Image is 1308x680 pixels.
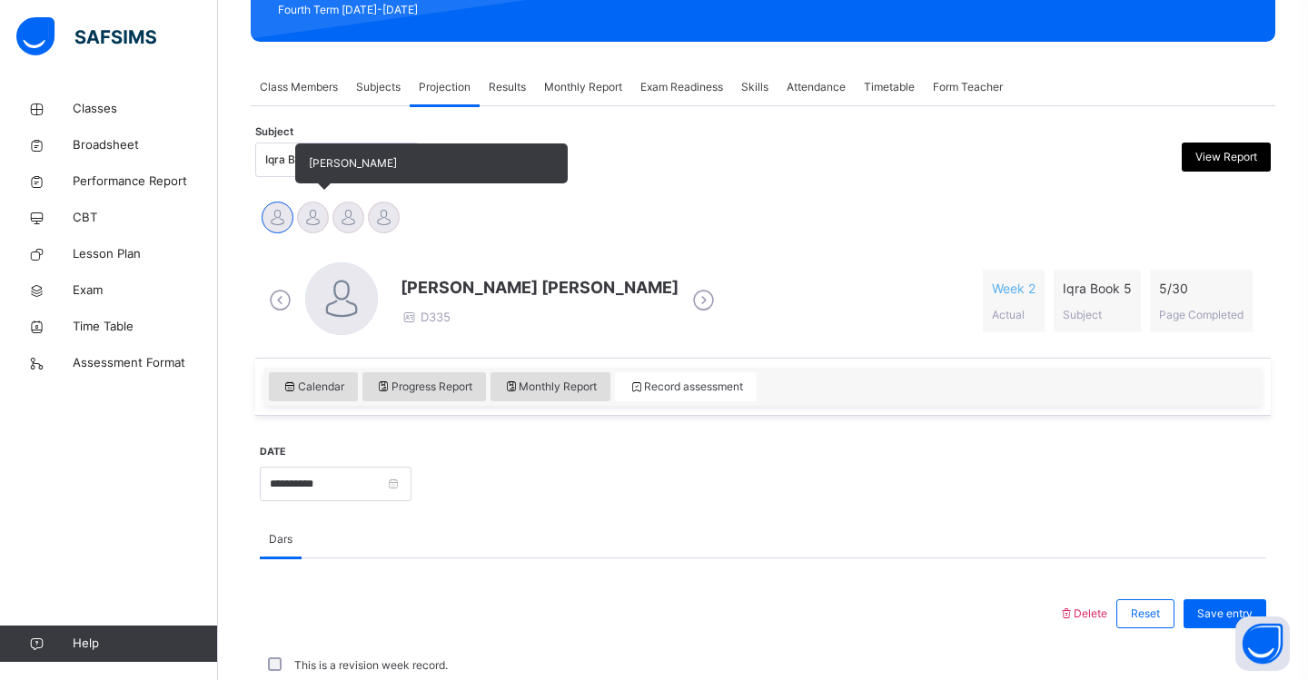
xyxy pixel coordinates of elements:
[73,635,217,653] span: Help
[309,156,397,170] span: [PERSON_NAME]
[73,100,218,118] span: Classes
[73,172,218,191] span: Performance Report
[1063,308,1102,321] span: Subject
[73,281,218,300] span: Exam
[504,379,598,395] span: Monthly Report
[73,354,218,372] span: Assessment Format
[260,79,338,95] span: Class Members
[992,308,1025,321] span: Actual
[489,79,526,95] span: Results
[401,275,679,300] span: [PERSON_NAME] [PERSON_NAME]
[376,379,472,395] span: Progress Report
[73,245,218,263] span: Lesson Plan
[992,279,1035,298] span: Week 2
[73,136,218,154] span: Broadsheet
[629,379,743,395] span: Record assessment
[356,79,401,95] span: Subjects
[1195,149,1257,165] span: View Report
[282,379,344,395] span: Calendar
[1159,308,1244,321] span: Page Completed
[640,79,723,95] span: Exam Readiness
[1058,606,1107,620] span: Delete
[16,17,156,55] img: safsims
[1063,279,1132,298] span: Iqra Book 5
[1197,606,1253,622] span: Save entry
[1159,279,1244,298] span: 5 / 30
[933,79,1003,95] span: Form Teacher
[73,209,218,227] span: CBT
[787,79,846,95] span: Attendance
[269,531,292,547] span: Dars
[255,124,293,140] span: Subject
[864,79,915,95] span: Timetable
[260,445,286,459] label: Date
[1131,606,1160,622] span: Reset
[401,310,451,324] span: D335
[73,318,218,336] span: Time Table
[741,79,768,95] span: Skills
[294,657,448,674] label: This is a revision week record.
[419,79,471,95] span: Projection
[544,79,622,95] span: Monthly Report
[1235,616,1290,671] button: Open asap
